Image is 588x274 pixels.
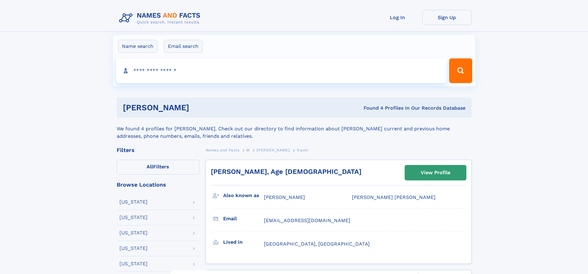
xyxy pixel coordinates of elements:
h3: Email [223,213,264,224]
div: We found 4 profiles for [PERSON_NAME]. Check out our directory to find information about [PERSON_... [117,118,472,140]
div: Browse Locations [117,182,199,188]
span: [PERSON_NAME] [264,194,305,200]
label: Filters [117,160,199,175]
h3: Lived in [223,237,264,247]
span: All [147,164,153,170]
a: [PERSON_NAME], Age [DEMOGRAPHIC_DATA] [211,168,361,175]
span: [PERSON_NAME] [PERSON_NAME] [352,194,436,200]
label: Name search [118,40,157,53]
button: Search Button [449,58,472,83]
div: View Profile [421,166,450,180]
img: Logo Names and Facts [117,10,206,27]
div: [US_STATE] [119,230,148,235]
div: [US_STATE] [119,261,148,266]
span: [EMAIL_ADDRESS][DOMAIN_NAME] [264,217,350,223]
a: [PERSON_NAME] [256,146,290,154]
a: Log In [373,10,422,25]
div: Filters [117,147,199,153]
div: [US_STATE] [119,246,148,251]
span: [PERSON_NAME] [256,148,290,152]
span: [GEOGRAPHIC_DATA], [GEOGRAPHIC_DATA] [264,241,370,247]
a: View Profile [405,165,466,180]
h3: Also known as [223,190,264,201]
a: M [246,146,250,154]
a: Sign Up [422,10,472,25]
h1: [PERSON_NAME] [123,104,277,112]
a: Names and Facts [206,146,240,154]
input: search input [116,58,447,83]
span: Travin [297,148,308,152]
div: [US_STATE] [119,215,148,220]
div: [US_STATE] [119,200,148,204]
span: M [246,148,250,152]
label: Email search [164,40,202,53]
div: Found 4 Profiles In Our Records Database [276,105,465,112]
